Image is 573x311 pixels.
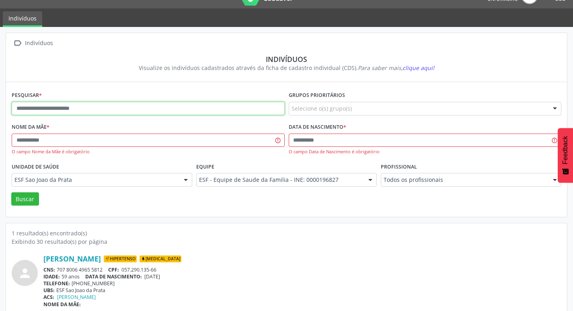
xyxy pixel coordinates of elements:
span: Todos os profissionais [384,176,545,184]
div: 707 8006 4965 5812 [43,266,561,273]
div: Exibindo 30 resultado(s) por página [12,237,561,246]
label: Pesquisar [12,89,42,102]
button: Feedback - Mostrar pesquisa [558,128,573,183]
div: O campo Nome da Mãe é obrigatório [12,148,285,155]
a: Indivíduos [3,11,42,27]
span: ESF Sao Joao da Prata [14,176,176,184]
div: 1 resultado(s) encontrado(s) [12,229,561,237]
a:  Indivíduos [12,37,54,49]
div: O campo Data de Nascimento é obrigatório [289,148,562,155]
span: clique aqui! [403,64,434,72]
a: [PERSON_NAME] [43,254,101,263]
label: Unidade de saúde [12,161,59,173]
div: [PHONE_NUMBER] [43,280,561,287]
label: Grupos prioritários [289,89,345,102]
span: [MEDICAL_DATA] [140,255,181,263]
span: ACS: [43,294,54,301]
span: DATA DE NASCIMENTO: [85,273,142,280]
a: [PERSON_NAME] [57,294,96,301]
div: Indivíduos [17,55,556,64]
span: Selecione o(s) grupo(s) [292,104,352,113]
span: CPF: [108,266,119,273]
span: Feedback [562,136,569,164]
i:  [12,37,23,49]
i: person [18,266,32,280]
div: Visualize os indivíduos cadastrados através da ficha de cadastro individual (CDS). [17,64,556,72]
span: NOME DA MÃE: [43,301,81,308]
div: Indivíduos [23,37,54,49]
label: Equipe [196,161,214,173]
span: Hipertenso [104,255,137,263]
div: ESF Sao Joao da Prata [43,287,561,294]
span: UBS: [43,287,55,294]
span: [DATE] [144,273,160,280]
span: 057.290.135-66 [121,266,156,273]
i: Para saber mais, [358,64,434,72]
div: 59 anos [43,273,561,280]
span: CNS: [43,266,55,273]
span: ESF - Equipe de Saude da Familia - INE: 0000196827 [199,176,360,184]
label: Data de nascimento [289,121,346,134]
span: TELEFONE: [43,280,70,287]
label: Profissional [381,161,417,173]
span: IDADE: [43,273,60,280]
button: Buscar [11,192,39,206]
label: Nome da mãe [12,121,49,134]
